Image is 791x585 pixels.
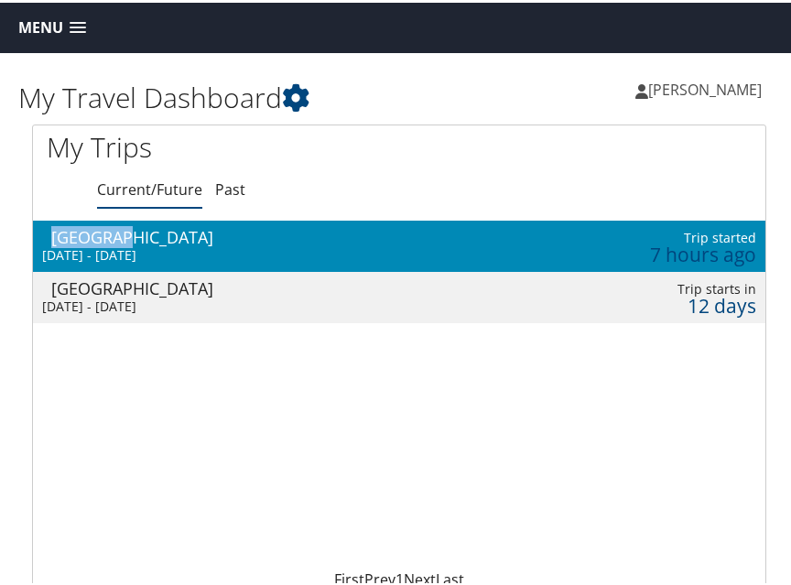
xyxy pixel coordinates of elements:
div: [GEOGRAPHIC_DATA] [51,226,479,243]
a: Menu [9,10,95,40]
span: [PERSON_NAME] [648,77,762,97]
a: Current/Future [97,177,202,197]
h1: My Travel Dashboard [18,76,399,114]
div: [DATE] - [DATE] [42,296,470,312]
div: Trip starts in [548,278,756,295]
span: Menu [18,16,63,34]
div: 12 days [548,295,756,311]
div: Trip started [548,227,756,244]
div: 7 hours ago [548,244,756,260]
h1: My Trips [47,125,385,164]
div: [DATE] - [DATE] [42,244,470,261]
a: [PERSON_NAME] [635,60,780,114]
div: [GEOGRAPHIC_DATA] [51,277,479,294]
a: Past [215,177,245,197]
